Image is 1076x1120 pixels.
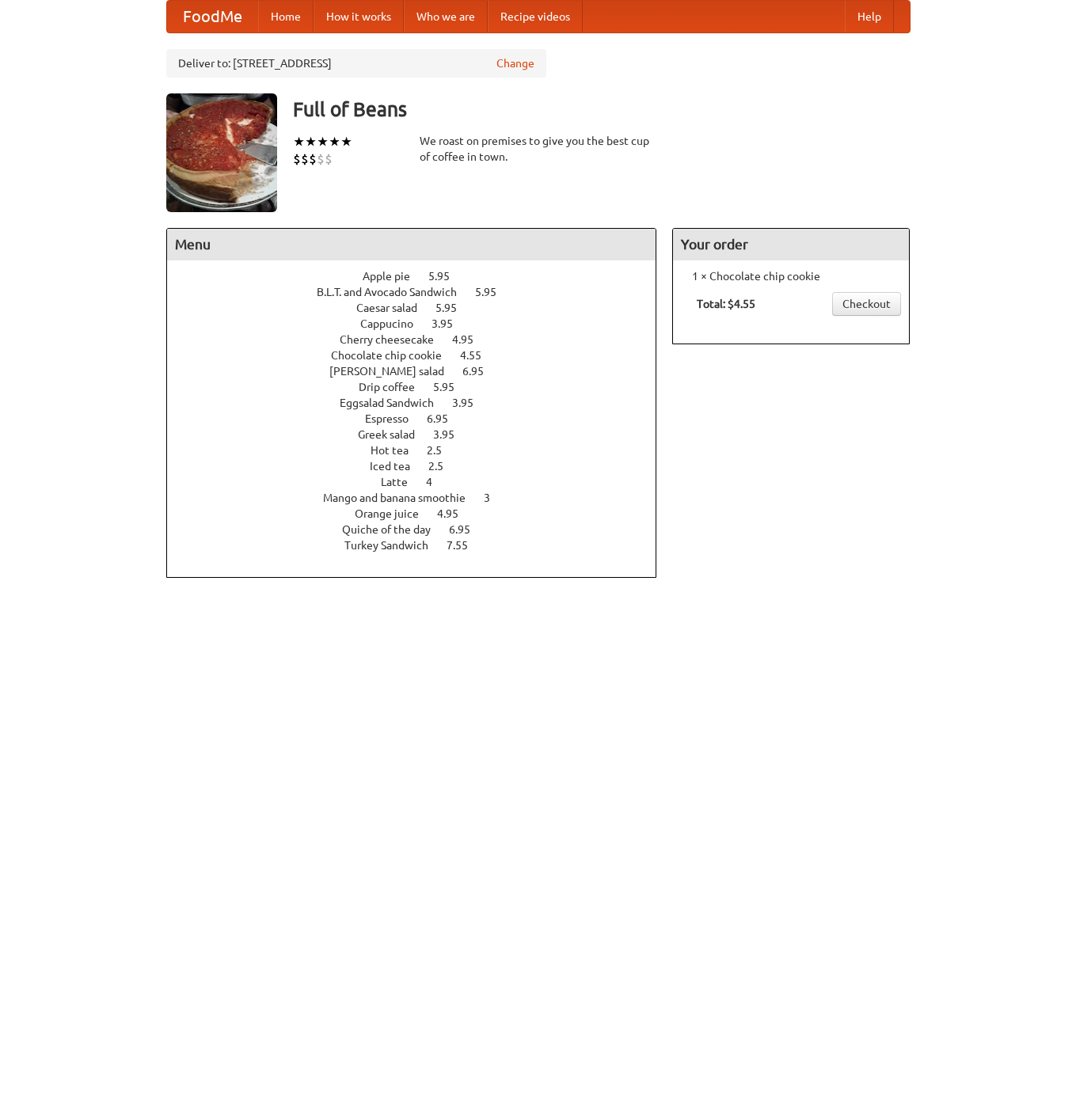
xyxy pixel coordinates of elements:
[381,476,424,488] span: Latte
[365,412,424,425] span: Espresso
[344,539,497,552] a: Turkey Sandwich 7.55
[317,133,329,150] li: ★
[340,333,503,346] a: Cherry cheesecake 4.95
[447,539,484,552] span: 7.55
[460,349,497,362] span: 4.55
[360,317,482,330] a: Cappucino 3.95
[342,523,500,536] a: Quiche of the day 6.95
[452,397,489,409] span: 3.95
[309,150,317,168] li: $
[365,412,477,425] a: Espresso 6.95
[426,476,448,488] span: 4
[342,523,447,536] span: Quiche of the day
[331,349,458,362] span: Chocolate chip cookie
[370,460,426,473] span: Iced tea
[420,133,657,165] div: We roast on premises to give you the best cup of coffee in town.
[358,428,431,441] span: Greek salad
[359,381,484,393] a: Drip coffee 5.95
[340,333,450,346] span: Cherry cheesecake
[329,133,340,150] li: ★
[673,229,909,260] h4: Your order
[293,133,305,150] li: ★
[323,492,481,504] span: Mango and banana smoothie
[363,270,479,283] a: Apple pie 5.95
[317,286,473,298] span: B.L.T. and Avocado Sandwich
[462,365,500,378] span: 6.95
[340,133,352,150] li: ★
[433,381,470,393] span: 5.95
[358,428,484,441] a: Greek salad 3.95
[484,492,506,504] span: 3
[370,460,473,473] a: Iced tea 2.5
[359,381,431,393] span: Drip coffee
[325,150,333,168] li: $
[167,1,258,32] a: FoodMe
[363,270,426,283] span: Apple pie
[344,539,444,552] span: Turkey Sandwich
[166,49,546,78] div: Deliver to: [STREET_ADDRESS]
[317,150,325,168] li: $
[371,444,424,457] span: Hot tea
[314,1,404,32] a: How it works
[305,133,317,150] li: ★
[323,492,519,504] a: Mango and banana smoothie 3
[381,476,462,488] a: Latte 4
[301,150,309,168] li: $
[293,93,911,125] h3: Full of Beans
[340,397,503,409] a: Eggsalad Sandwich 3.95
[488,1,583,32] a: Recipe videos
[355,507,488,520] a: Orange juice 4.95
[681,268,901,284] li: 1 × Chocolate chip cookie
[432,317,469,330] span: 3.95
[404,1,488,32] a: Who we are
[371,444,471,457] a: Hot tea 2.5
[340,397,450,409] span: Eggsalad Sandwich
[433,428,470,441] span: 3.95
[167,229,656,260] h4: Menu
[452,333,489,346] span: 4.95
[166,93,277,212] img: angular.jpg
[293,150,301,168] li: $
[449,523,486,536] span: 6.95
[356,302,433,314] span: Caesar salad
[427,444,458,457] span: 2.5
[428,460,459,473] span: 2.5
[475,286,512,298] span: 5.95
[832,292,901,316] a: Checkout
[331,349,511,362] a: Chocolate chip cookie 4.55
[697,298,755,310] b: Total: $4.55
[845,1,894,32] a: Help
[356,302,486,314] a: Caesar salad 5.95
[496,55,534,71] a: Change
[437,507,474,520] span: 4.95
[329,365,460,378] span: [PERSON_NAME] salad
[355,507,435,520] span: Orange juice
[428,270,466,283] span: 5.95
[435,302,473,314] span: 5.95
[258,1,314,32] a: Home
[427,412,464,425] span: 6.95
[329,365,513,378] a: [PERSON_NAME] salad 6.95
[317,286,526,298] a: B.L.T. and Avocado Sandwich 5.95
[360,317,429,330] span: Cappucino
